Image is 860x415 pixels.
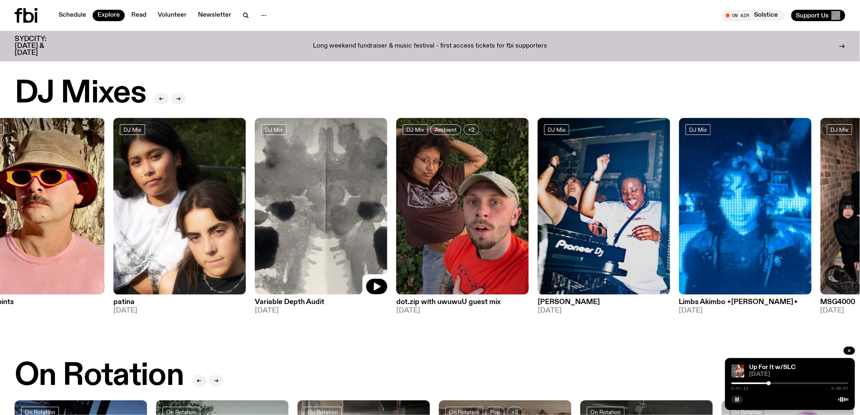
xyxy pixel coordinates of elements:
[679,307,812,314] span: [DATE]
[261,124,287,135] a: DJ Mix
[490,409,500,415] span: Pop
[255,118,387,295] img: A black and white Rorschach
[591,409,621,415] span: On Rotation
[544,124,569,135] a: DJ Mix
[124,126,141,133] span: DJ Mix
[113,295,246,314] a: patina[DATE]
[15,36,67,56] h3: SYDCITY: [DATE] & [DATE]
[538,307,670,314] span: [DATE]
[831,126,849,133] span: DJ Mix
[512,409,518,415] span: +2
[548,126,566,133] span: DJ Mix
[396,307,529,314] span: [DATE]
[15,361,184,391] h2: On Rotation
[722,10,785,21] button: On AirSolstice
[113,307,246,314] span: [DATE]
[113,299,246,306] h3: patina
[679,299,812,306] h3: Limbs Akimbo ⋆[PERSON_NAME]⋆
[126,10,151,21] a: Read
[166,409,197,415] span: On Rotation
[449,409,480,415] span: On Rotation
[791,10,845,21] button: Support Us
[796,12,829,19] span: Support Us
[468,126,475,133] span: +2
[313,43,547,50] p: Long weekend fundraiser & music festival - first access tickets for fbi supporters
[732,409,762,415] span: On Rotation
[464,124,479,135] button: +2
[686,124,711,135] a: DJ Mix
[54,10,91,21] a: Schedule
[538,295,670,314] a: [PERSON_NAME][DATE]
[435,126,457,133] span: Ambient
[308,409,338,415] span: On Rotation
[679,295,812,314] a: Limbs Akimbo ⋆[PERSON_NAME]⋆[DATE]
[406,126,424,133] span: DJ Mix
[93,10,125,21] a: Explore
[689,126,707,133] span: DJ Mix
[153,10,191,21] a: Volunteer
[265,126,283,133] span: DJ Mix
[396,299,529,306] h3: dot.zip with uwuwuU guest mix
[430,124,461,135] a: Ambient
[749,364,796,371] a: Up For It w/SLC
[15,78,146,109] h2: DJ Mixes
[749,372,849,378] span: [DATE]
[120,124,145,135] a: DJ Mix
[193,10,236,21] a: Newsletter
[732,387,749,391] span: 0:57:15
[396,295,529,314] a: dot.zip with uwuwuU guest mix[DATE]
[538,299,670,306] h3: [PERSON_NAME]
[403,124,428,135] a: DJ Mix
[255,295,387,314] a: Variable Depth Audit[DATE]
[827,124,852,135] a: DJ Mix
[255,299,387,306] h3: Variable Depth Audit
[255,307,387,314] span: [DATE]
[25,409,55,415] span: On Rotation
[832,387,849,391] span: 2:59:57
